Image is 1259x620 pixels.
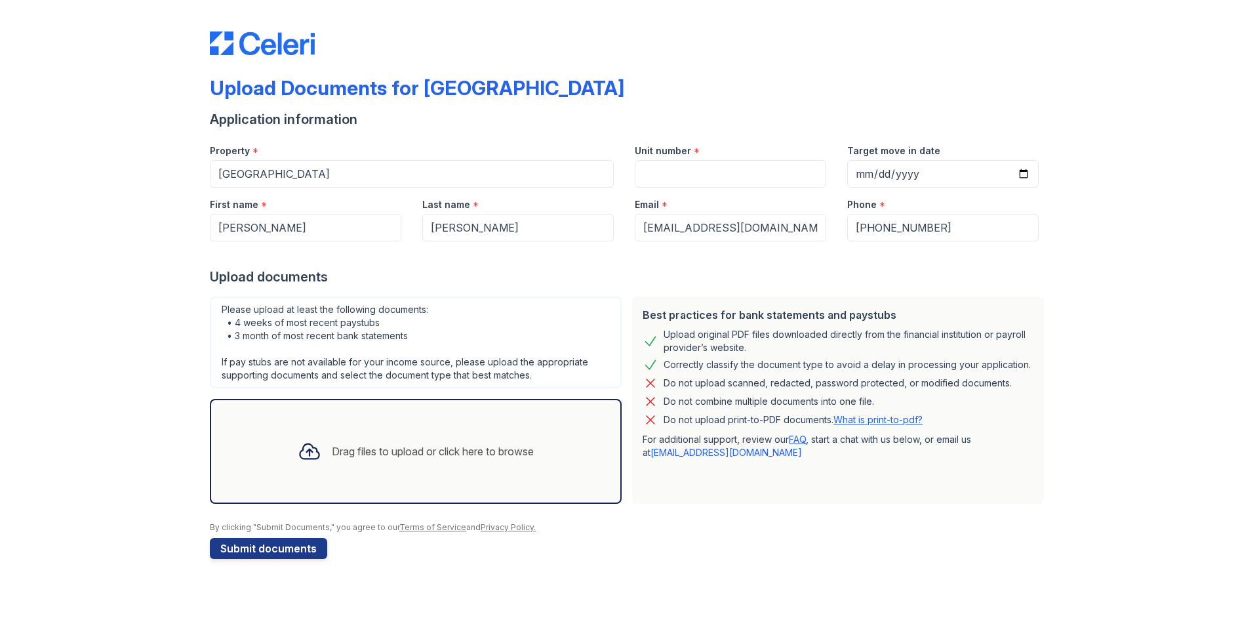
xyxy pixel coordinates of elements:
[210,110,1049,129] div: Application information
[332,444,534,459] div: Drag files to upload or click here to browse
[847,144,940,157] label: Target move in date
[210,198,258,211] label: First name
[481,522,536,532] a: Privacy Policy.
[210,144,250,157] label: Property
[210,538,327,559] button: Submit documents
[664,375,1012,391] div: Do not upload scanned, redacted, password protected, or modified documents.
[635,198,659,211] label: Email
[210,522,1049,533] div: By clicking "Submit Documents," you agree to our and
[643,307,1033,323] div: Best practices for bank statements and paystubs
[210,76,624,100] div: Upload Documents for [GEOGRAPHIC_DATA]
[664,328,1033,354] div: Upload original PDF files downloaded directly from the financial institution or payroll provider’...
[210,268,1049,286] div: Upload documents
[833,414,923,425] a: What is print-to-pdf?
[210,31,315,55] img: CE_Logo_Blue-a8612792a0a2168367f1c8372b55b34899dd931a85d93a1a3d3e32e68fde9ad4.png
[399,522,466,532] a: Terms of Service
[635,144,691,157] label: Unit number
[643,433,1033,459] p: For additional support, review our , start a chat with us below, or email us at
[210,297,622,388] div: Please upload at least the following documents: • 4 weeks of most recent paystubs • 3 month of mo...
[422,198,470,211] label: Last name
[789,434,806,445] a: FAQ
[664,413,923,426] p: Do not upload print-to-PDF documents.
[664,357,1031,373] div: Correctly classify the document type to avoid a delay in processing your application.
[650,447,802,458] a: [EMAIL_ADDRESS][DOMAIN_NAME]
[664,394,874,409] div: Do not combine multiple documents into one file.
[847,198,877,211] label: Phone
